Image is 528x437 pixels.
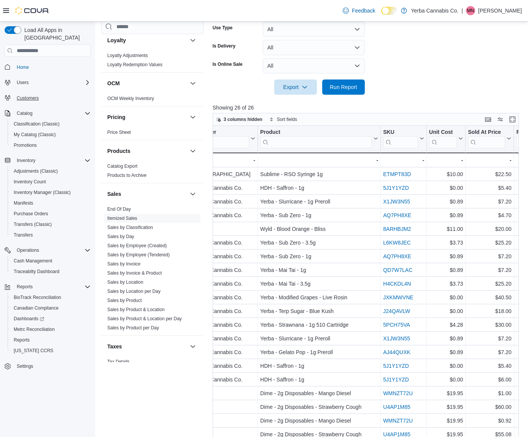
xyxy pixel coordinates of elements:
button: Promotions [8,140,94,151]
span: Inventory Manager (Classic) [11,188,91,197]
span: Home [17,64,29,70]
a: End Of Day [107,207,131,212]
a: JXKMWVNE [383,295,413,301]
span: Customers [14,93,91,103]
span: Reports [14,282,91,291]
button: All [263,22,365,37]
span: Catalog Export [107,163,137,169]
div: Yerba Cannabis Co. [195,266,255,275]
a: Loyalty Adjustments [107,53,148,58]
span: Inventory [14,156,91,165]
span: Purchase Orders [11,209,91,218]
div: Yerba Cannabis Co. [195,307,255,316]
button: Sort fields [266,115,300,124]
span: Promotions [14,142,37,148]
input: Dark Mode [381,7,397,15]
span: Transfers (Classic) [14,221,52,227]
div: $0.89 [429,197,463,207]
div: - [468,156,511,165]
button: Purchase Orders [8,208,94,219]
a: Home [14,63,32,72]
a: 5PCH75VA [383,322,410,328]
span: Adjustments (Classic) [11,167,91,176]
a: Sales by Location per Day [107,289,161,294]
div: Yerba - Sub Zero - 1g [260,252,378,261]
a: X1JW3N55 [383,199,410,205]
div: - [429,156,463,165]
a: Sales by Product per Day [107,325,159,331]
div: Sold At Price [468,129,505,148]
button: [US_STATE] CCRS [8,345,94,356]
button: Keyboard shortcuts [483,115,493,124]
a: ETMPT83D [383,172,411,178]
button: Products [188,146,197,156]
div: Yerba - Mai Tai - 1g [260,266,378,275]
span: [US_STATE] CCRS [14,348,53,354]
div: $22.50 [468,170,511,179]
div: Yerba Cannabis Co. [195,238,255,248]
label: Is Delivery [213,43,235,49]
a: Inventory Count [11,177,49,186]
p: Yerba Cannabis Co. [411,6,458,15]
p: [PERSON_NAME] [478,6,522,15]
a: QD7W7LAC [383,267,412,273]
span: Sales by Invoice [107,261,140,267]
span: Cash Management [11,256,91,265]
button: Customers [2,92,94,103]
a: Itemized Sales [107,216,137,221]
span: Transfers [11,230,91,240]
a: Loyalty Redemption Values [107,62,162,67]
span: Classification (Classic) [14,121,60,127]
span: Sales by Employee (Tendered) [107,252,170,258]
span: Reports [11,335,91,345]
div: $3.73 [429,280,463,289]
div: Yerba - Sub Zero - 3.5g [260,238,378,248]
span: Run Report [330,83,357,91]
button: Pricing [107,113,187,121]
span: Classification (Classic) [11,119,91,129]
button: All [263,40,365,55]
a: Canadian Compliance [11,304,62,313]
div: Yerba Cannabis Co. [195,321,255,330]
span: Users [17,79,29,86]
span: Load All Apps in [GEOGRAPHIC_DATA] [21,26,91,41]
div: $11.00 [429,225,463,234]
div: Supplier [195,129,249,148]
div: Yerba - Slurricane - 1g Preroll [260,334,378,343]
div: $25.20 [468,280,511,289]
button: Operations [14,246,42,255]
button: Inventory Manager (Classic) [8,187,94,198]
a: AQ7PH8XE [383,254,411,260]
h3: Pricing [107,113,125,121]
div: Yerba Cannabis Co. [195,348,255,357]
a: Adjustments (Classic) [11,167,61,176]
span: Promotions [11,141,91,150]
div: OCM [101,94,204,106]
div: Unit Cost [429,129,457,148]
a: Products to Archive [107,173,146,178]
span: Users [14,78,91,87]
div: $0.00 [429,307,463,316]
span: Manifests [14,200,33,206]
a: Sales by Classification [107,225,153,230]
span: My Catalog (Classic) [14,132,56,138]
button: Reports [8,335,94,345]
span: Sales by Invoice & Product [107,270,162,276]
div: Yerba Cannabis Co. [195,197,255,207]
a: Inventory Manager (Classic) [11,188,74,197]
span: Canadian Compliance [11,304,91,313]
button: Taxes [188,342,197,351]
button: Loyalty [188,36,197,45]
a: Promotions [11,141,40,150]
button: Run Report [322,79,365,95]
button: Products [107,147,187,155]
div: $0.00 [429,293,463,302]
div: Michael Nezi [466,6,475,15]
div: $7.20 [468,252,511,261]
div: $20.00 [468,225,511,234]
button: Sales [188,189,197,199]
div: - [383,156,424,165]
div: $25.20 [468,238,511,248]
a: Sales by Employee (Created) [107,243,167,248]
